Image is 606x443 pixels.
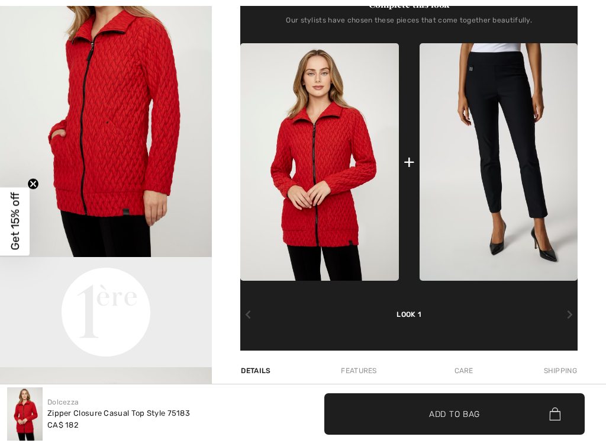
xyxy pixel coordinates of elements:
[420,43,578,281] img: High-Waisted Ankle-Length Trousers Style 201483
[404,149,415,175] div: +
[27,178,39,190] button: Close teaser
[47,407,190,419] div: Zipper Closure Casual Top Style 75183
[324,393,585,435] button: Add to Bag
[47,420,79,429] span: CA$ 182
[240,43,398,281] img: Zipper Closure Casual Top Style 75183
[429,407,480,420] span: Add to Bag
[8,192,22,251] span: Get 15% off
[549,407,560,420] img: Bag.svg
[331,360,386,381] div: Features
[47,398,79,406] a: Dolcezza
[240,16,578,34] div: Our stylists have chosen these pieces that come together beautifully.
[541,360,578,381] div: Shipping
[240,360,273,381] div: Details
[7,387,43,441] img: Zipper Closure Casual Top Style 75183
[444,360,483,381] div: Care
[240,281,578,320] div: Look 1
